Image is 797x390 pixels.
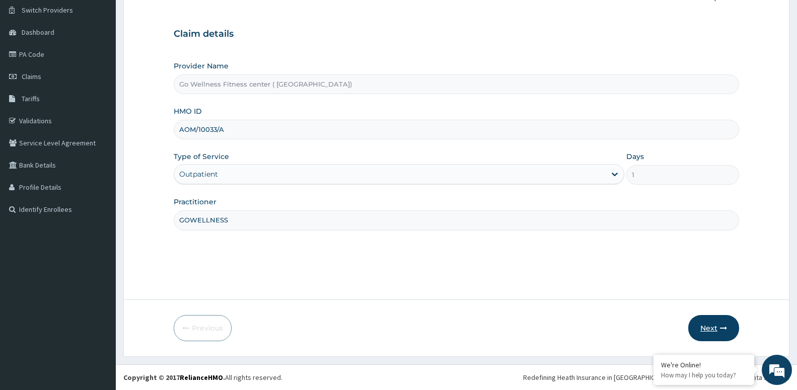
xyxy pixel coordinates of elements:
[523,372,789,382] div: Redefining Heath Insurance in [GEOGRAPHIC_DATA] using Telemedicine and Data Science!
[52,56,169,69] div: Chat with us now
[174,120,739,139] input: Enter HMO ID
[22,94,40,103] span: Tariffs
[626,151,644,162] label: Days
[174,315,232,341] button: Previous
[174,29,739,40] h3: Claim details
[174,151,229,162] label: Type of Service
[165,5,189,29] div: Minimize live chat window
[174,197,216,207] label: Practitioner
[174,210,739,230] input: Enter Name
[22,28,54,37] span: Dashboard
[174,106,202,116] label: HMO ID
[58,127,139,228] span: We're online!
[180,373,223,382] a: RelianceHMO
[22,6,73,15] span: Switch Providers
[19,50,41,75] img: d_794563401_company_1708531726252_794563401
[116,364,797,390] footer: All rights reserved.
[174,61,229,71] label: Provider Name
[661,360,747,369] div: We're Online!
[688,315,739,341] button: Next
[22,72,41,81] span: Claims
[661,371,747,379] p: How may I help you today?
[5,275,192,310] textarea: Type your message and hit 'Enter'
[123,373,225,382] strong: Copyright © 2017 .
